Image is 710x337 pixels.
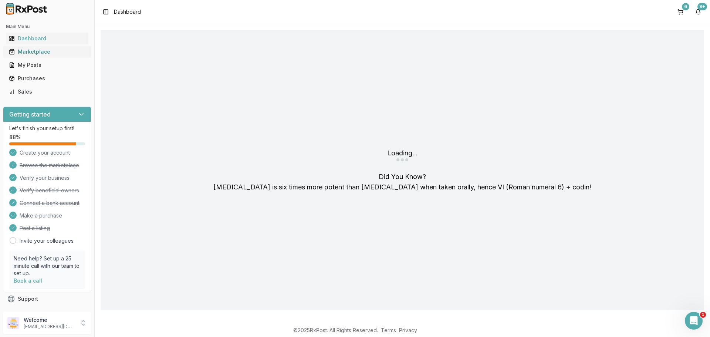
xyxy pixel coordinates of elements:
a: Invite your colleagues [20,237,74,245]
span: Make a purchase [20,212,62,219]
div: Dashboard [9,35,85,42]
button: My Posts [3,59,91,71]
div: Loading... [387,148,418,158]
span: Verify your business [20,174,70,182]
h2: Main Menu [6,24,88,30]
span: Connect a bank account [20,199,80,207]
button: Purchases [3,73,91,84]
div: 6 [682,3,689,10]
button: Sales [3,86,91,98]
button: 6 [674,6,686,18]
a: Terms [381,327,396,333]
button: 9+ [692,6,704,18]
div: 9+ [697,3,707,10]
h3: Getting started [9,110,51,119]
img: RxPost Logo [3,3,50,15]
a: My Posts [6,58,88,72]
button: Feedback [3,306,91,319]
p: Welcome [24,316,75,324]
nav: breadcrumb [114,8,141,16]
div: My Posts [9,61,85,69]
div: Marketplace [9,48,85,55]
img: User avatar [7,317,19,329]
span: [MEDICAL_DATA] is six times more potent than [MEDICAL_DATA] when taken orally, hence VI (Roman nu... [213,183,591,191]
p: Let's finish your setup first! [9,125,85,132]
a: Privacy [399,327,417,333]
span: 1 [700,312,706,318]
a: Purchases [6,72,88,85]
button: Dashboard [3,33,91,44]
p: [EMAIL_ADDRESS][DOMAIN_NAME] [24,324,75,330]
span: Feedback [18,309,43,316]
div: Purchases [9,75,85,82]
span: 88 % [9,134,21,141]
span: Verify beneficial owners [20,187,79,194]
button: Support [3,292,91,306]
a: Book a call [14,277,42,284]
p: Need help? Set up a 25 minute call with our team to set up. [14,255,81,277]
span: Dashboard [114,8,141,16]
iframe: Intercom live chat [685,312,703,330]
div: Did You Know? [213,172,591,192]
a: Dashboard [6,32,88,45]
div: Sales [9,88,85,95]
span: Post a listing [20,225,50,232]
a: Marketplace [6,45,88,58]
a: Sales [6,85,88,98]
span: Create your account [20,149,70,156]
span: Browse the marketplace [20,162,79,169]
button: Marketplace [3,46,91,58]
